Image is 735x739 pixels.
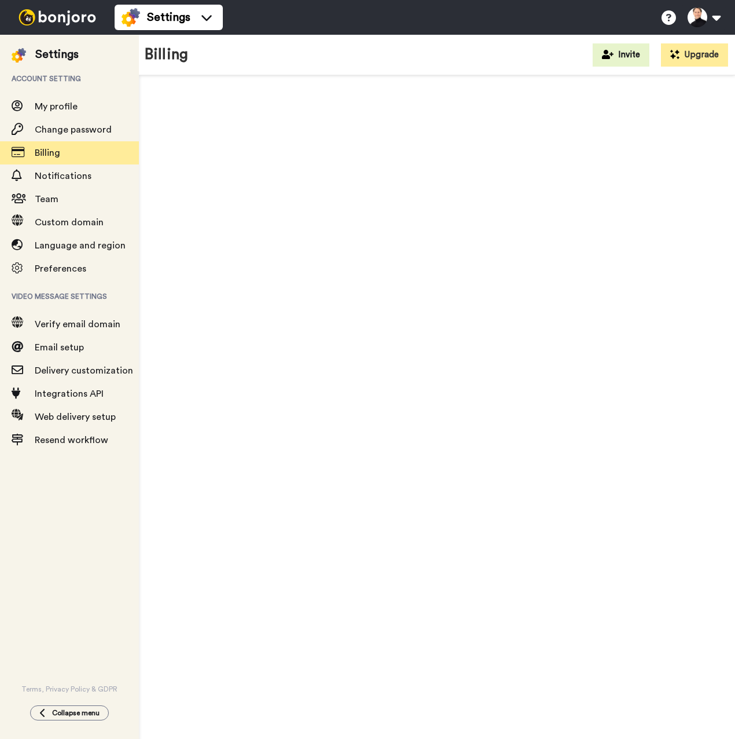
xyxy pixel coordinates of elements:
[12,48,26,63] img: settings-colored.svg
[35,125,112,134] span: Change password
[52,708,100,718] span: Collapse menu
[35,412,116,422] span: Web delivery setup
[35,46,79,63] div: Settings
[145,46,188,63] h1: Billing
[35,102,78,111] span: My profile
[35,195,58,204] span: Team
[593,43,649,67] button: Invite
[35,320,120,329] span: Verify email domain
[35,366,133,375] span: Delivery customization
[661,43,728,67] button: Upgrade
[35,241,126,250] span: Language and region
[14,9,101,25] img: bj-logo-header-white.svg
[35,148,60,158] span: Billing
[35,218,104,227] span: Custom domain
[35,389,104,398] span: Integrations API
[147,9,190,25] span: Settings
[122,8,140,27] img: settings-colored.svg
[30,705,109,720] button: Collapse menu
[35,343,84,352] span: Email setup
[35,436,108,445] span: Resend workflow
[35,171,91,181] span: Notifications
[35,264,86,273] span: Preferences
